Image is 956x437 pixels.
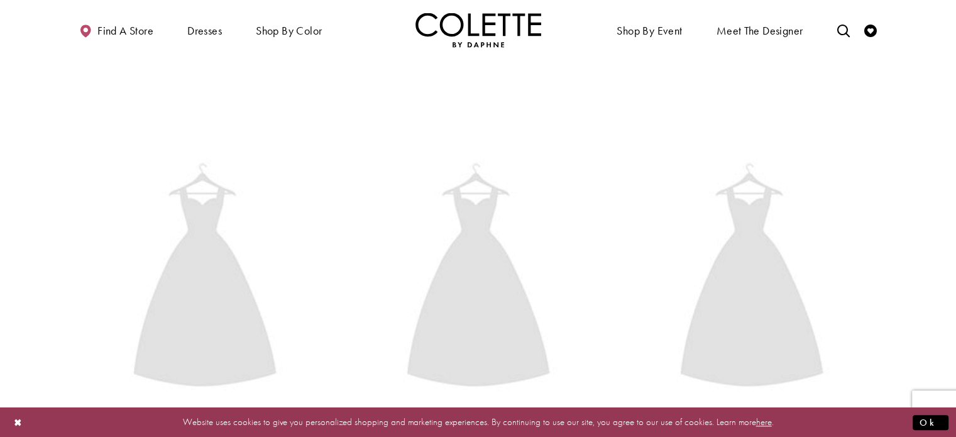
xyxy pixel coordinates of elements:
[617,25,682,37] span: Shop By Event
[184,13,225,47] span: Dresses
[861,13,880,47] a: Check Wishlist
[76,13,157,47] a: Find a store
[97,25,153,37] span: Find a store
[91,414,865,431] p: Website uses cookies to give you personalized shopping and marketing experiences. By continuing t...
[713,13,806,47] a: Meet the designer
[256,25,322,37] span: Shop by color
[613,13,685,47] span: Shop By Event
[833,13,852,47] a: Toggle search
[717,25,803,37] span: Meet the designer
[253,13,325,47] span: Shop by color
[8,411,29,433] button: Close Dialog
[756,416,772,428] a: here
[913,414,948,430] button: Submit Dialog
[187,25,222,37] span: Dresses
[415,13,541,47] img: Colette by Daphne
[415,13,541,47] a: Visit Home Page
